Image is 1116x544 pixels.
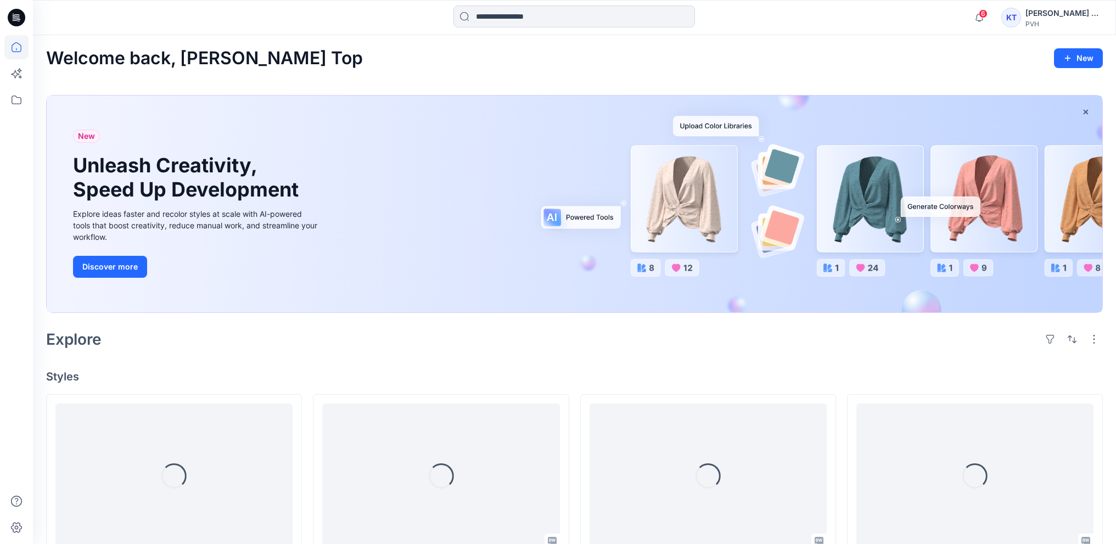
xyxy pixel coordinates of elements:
[73,256,147,278] button: Discover more
[46,370,1103,383] h4: Styles
[1001,8,1021,27] div: KT
[73,154,304,201] h1: Unleash Creativity, Speed Up Development
[78,130,95,143] span: New
[73,208,320,243] div: Explore ideas faster and recolor styles at scale with AI-powered tools that boost creativity, red...
[46,48,363,69] h2: Welcome back, [PERSON_NAME] Top
[1025,20,1102,28] div: PVH
[73,256,320,278] a: Discover more
[1025,7,1102,20] div: [PERSON_NAME] Top [PERSON_NAME] Top
[1054,48,1103,68] button: New
[46,330,102,348] h2: Explore
[979,9,988,18] span: 6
